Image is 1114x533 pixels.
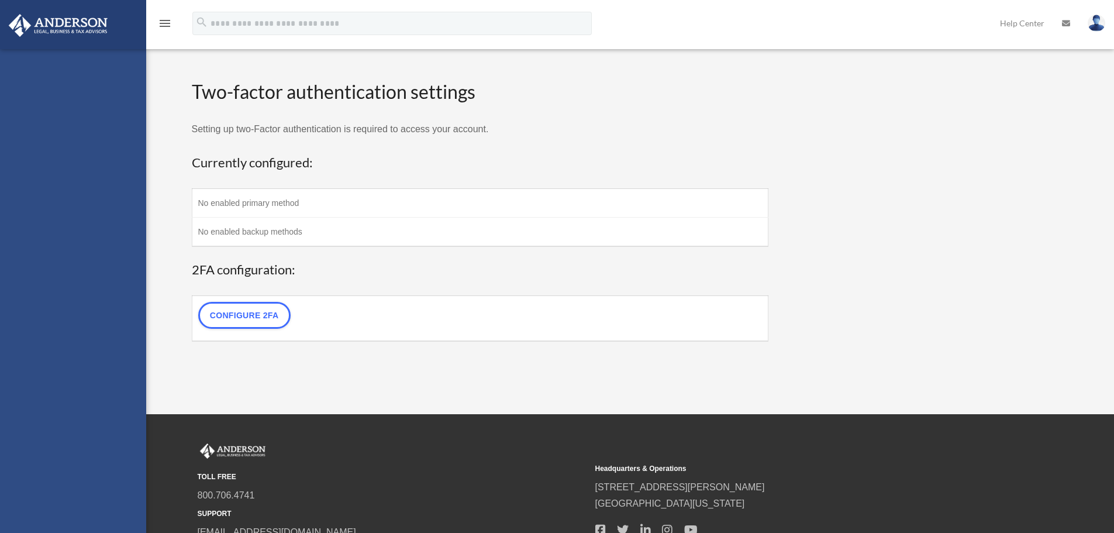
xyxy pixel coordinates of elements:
[595,463,985,475] small: Headquarters & Operations
[195,16,208,29] i: search
[198,471,587,483] small: TOLL FREE
[192,261,769,279] h3: 2FA configuration:
[192,189,768,218] td: No enabled primary method
[192,121,769,137] p: Setting up two-Factor authentication is required to access your account.
[595,482,765,492] a: [STREET_ADDRESS][PERSON_NAME]
[198,490,255,500] a: 800.706.4741
[192,218,768,247] td: No enabled backup methods
[158,16,172,30] i: menu
[5,14,111,37] img: Anderson Advisors Platinum Portal
[198,508,587,520] small: SUPPORT
[595,498,745,508] a: [GEOGRAPHIC_DATA][US_STATE]
[192,154,769,172] h3: Currently configured:
[198,302,291,329] a: Configure 2FA
[158,20,172,30] a: menu
[198,443,268,459] img: Anderson Advisors Platinum Portal
[1088,15,1105,32] img: User Pic
[192,79,769,105] h2: Two-factor authentication settings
